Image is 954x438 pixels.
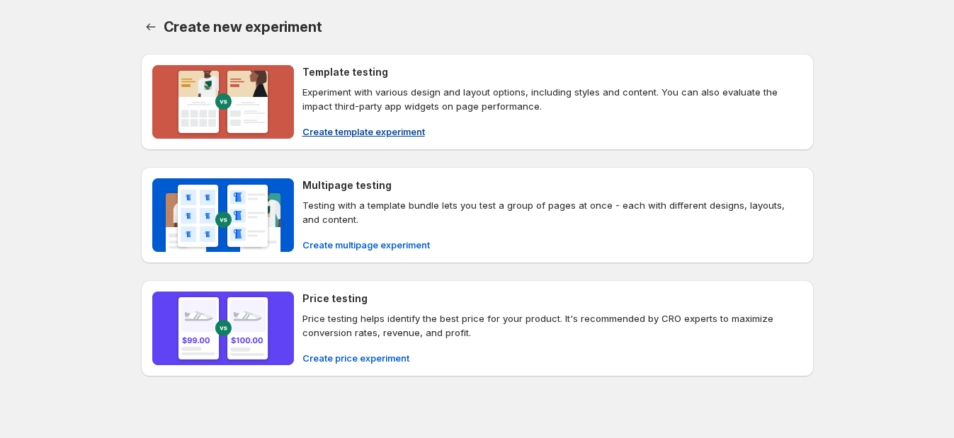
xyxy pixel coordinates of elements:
span: Create multipage experiment [302,238,430,252]
button: Create multipage experiment [294,234,438,256]
p: Experiment with various design and layout options, including styles and content. You can also eva... [302,85,802,113]
h4: Template testing [302,65,388,79]
button: Back [141,17,161,37]
img: Price testing [152,292,294,365]
img: Multipage testing [152,178,294,252]
span: Create template experiment [302,125,425,139]
h4: Price testing [302,292,368,306]
button: Create template experiment [294,120,433,143]
p: Price testing helps identify the best price for your product. It's recommended by CRO experts to ... [302,311,802,340]
span: Create new experiment [164,18,322,35]
span: Create price experiment [302,351,409,365]
button: Create price experiment [294,347,418,369]
p: Testing with a template bundle lets you test a group of pages at once - each with different desig... [302,198,802,226]
h4: Multipage testing [302,178,392,192]
img: Template testing [152,65,294,139]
